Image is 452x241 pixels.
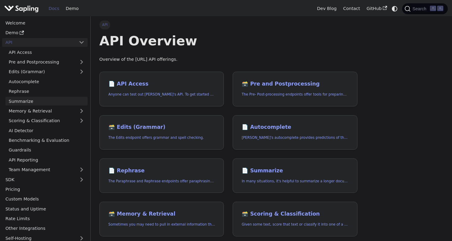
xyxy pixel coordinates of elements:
[63,4,82,13] a: Demo
[2,214,88,223] a: Rate Limits
[242,211,348,217] h2: Scoring & Classification
[5,77,88,86] a: Autocomplete
[390,4,399,13] button: Switch between dark and light mode (currently system mode)
[99,33,357,49] h1: API Overview
[108,124,215,131] h2: Edits (Grammar)
[5,107,88,116] a: Memory & Retrieval
[233,115,357,150] a: 📄️ Autocomplete[PERSON_NAME]'s autocomplete provides predictions of the next few characters or words
[45,4,63,13] a: Docs
[99,21,111,29] span: API
[242,92,348,97] p: The Pre- Post-processing endpoints offer tools for preparing your text data for ingestation as we...
[5,165,88,174] a: Team Management
[2,195,88,204] a: Custom Models
[108,222,215,227] p: Sometimes you may need to pull in external information that doesn't fit in the context size of an...
[108,135,215,141] p: The Edits endpoint offers grammar and spell checking.
[5,126,88,135] a: AI Detector
[5,146,88,155] a: Guardrails
[314,4,340,13] a: Dev Blog
[242,81,348,87] h2: Pre and Postprocessing
[2,18,88,27] a: Welcome
[242,124,348,131] h2: Autocomplete
[99,56,357,63] p: Overview of the [URL] API offerings.
[242,178,348,184] p: In many situations, it's helpful to summarize a longer document into a shorter, more easily diges...
[5,155,88,164] a: API Reporting
[242,222,348,227] p: Given some text, score that text or classify it into one of a set of pre-specified categories.
[2,175,76,184] a: SDK
[5,136,88,145] a: Benchmarking & Evaluation
[5,67,88,76] a: Edits (Grammar)
[99,21,357,29] nav: Breadcrumbs
[76,175,88,184] button: Expand sidebar category 'SDK'
[2,38,76,47] a: API
[2,224,88,233] a: Other Integrations
[430,6,436,11] kbd: ⌘
[99,115,224,150] a: 🗃️ Edits (Grammar)The Edits endpoint offers grammar and spell checking.
[108,168,215,174] h2: Rephrase
[437,6,443,11] kbd: K
[108,211,215,217] h2: Memory & Retrieval
[5,116,88,125] a: Scoring & Classification
[4,4,39,13] img: Sapling.ai
[108,81,215,87] h2: API Access
[340,4,363,13] a: Contact
[233,158,357,193] a: 📄️ SummarizeIn many situations, it's helpful to summarize a longer document into a shorter, more ...
[233,72,357,106] a: 🗃️ Pre and PostprocessingThe Pre- Post-processing endpoints offer tools for preparing your text d...
[242,168,348,174] h2: Summarize
[108,92,215,97] p: Anyone can test out Sapling's API. To get started with the API, simply:
[242,135,348,141] p: Sapling's autocomplete provides predictions of the next few characters or words
[99,158,224,193] a: 📄️ RephraseThe Paraphrase and Rephrase endpoints offer paraphrasing for particular styles.
[99,202,224,236] a: 🗃️ Memory & RetrievalSometimes you may need to pull in external information that doesn't fit in t...
[2,185,88,194] a: Pricing
[2,204,88,213] a: Status and Uptime
[99,72,224,106] a: 📄️ API AccessAnyone can test out [PERSON_NAME]'s API. To get started with the API, simply:
[5,87,88,96] a: Rephrase
[5,97,88,106] a: Summarize
[402,3,447,14] button: Search (Command+K)
[411,6,430,11] span: Search
[2,28,88,37] a: Demo
[76,38,88,47] button: Collapse sidebar category 'API'
[233,202,357,236] a: 🗃️ Scoring & ClassificationGiven some text, score that text or classify it into one of a set of p...
[5,58,88,67] a: Pre and Postprocessing
[5,48,88,57] a: API Access
[4,4,41,13] a: Sapling.ai
[108,178,215,184] p: The Paraphrase and Rephrase endpoints offer paraphrasing for particular styles.
[363,4,390,13] a: GitHub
